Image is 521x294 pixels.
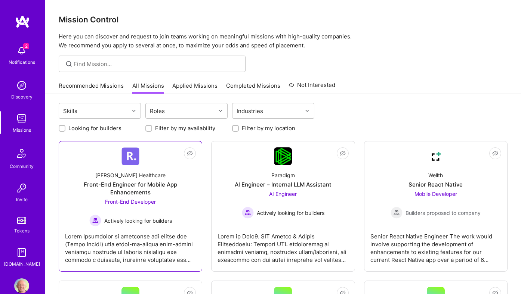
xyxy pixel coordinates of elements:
div: Paradigm [271,171,295,179]
div: Notifications [9,58,35,66]
span: Actively looking for builders [104,217,172,225]
img: Invite [14,181,29,196]
div: Lorem Ipsumdolor si ametconse adi elitse doe (Tempo Incidi) utla etdol-ma-aliqua enim-admini veni... [65,226,196,264]
img: Actively looking for builders [89,215,101,226]
div: Front-End Engineer for Mobile App Enhancements [65,181,196,196]
a: Company LogoParadigmAI Engineer – Internal LLM AssistantAI Engineer Actively looking for builders... [218,147,348,265]
img: Company Logo [274,147,292,165]
div: Senior React Native Engineer The work would involve supporting the development of enhancements to... [370,226,501,264]
span: Builders proposed to company [406,209,481,217]
a: User Avatar [12,278,31,293]
span: 2 [23,43,29,49]
span: AI Engineer [269,191,297,197]
a: Not Interested [289,81,335,94]
img: logo [15,15,30,28]
img: Community [13,144,31,162]
img: tokens [17,217,26,224]
a: Completed Missions [226,82,280,94]
div: Missions [13,126,31,134]
i: icon Chevron [132,109,136,113]
img: guide book [14,245,29,260]
span: Actively looking for builders [257,209,324,217]
label: Filter by my location [242,124,295,132]
div: Industries [235,106,265,116]
a: Company Logo[PERSON_NAME] HealthcareFront-End Engineer for Mobile App EnhancementsFront-End Devel... [65,147,196,265]
img: Company Logo [121,147,139,165]
div: Skills [61,106,79,116]
i: icon EyeClosed [340,150,346,156]
img: Company Logo [427,147,445,165]
label: Filter by my availability [155,124,215,132]
a: Recommended Missions [59,82,124,94]
label: Looking for builders [68,124,121,132]
img: bell [14,43,29,58]
img: Actively looking for builders [242,207,254,219]
a: Applied Missions [172,82,218,94]
span: Front-End Developer [105,198,156,205]
div: Senior React Native [409,181,463,188]
img: discovery [14,78,29,93]
div: Roles [148,106,167,116]
i: icon Chevron [305,109,309,113]
div: Wellth [428,171,443,179]
div: Invite [16,196,28,203]
i: icon Chevron [219,109,222,113]
i: icon EyeClosed [187,150,193,156]
div: Tokens [14,227,30,235]
img: User Avatar [14,278,29,293]
a: All Missions [132,82,164,94]
a: Company LogoWellthSenior React NativeMobile Developer Builders proposed to companyBuilders propos... [370,147,501,265]
div: Lorem ip Dolo9. SIT Ametco & Adipis Elitseddoeiu: Tempori UTL etdoloremag al enimadmi veniamq, no... [218,226,348,264]
i: icon SearchGrey [65,60,73,68]
img: Builders proposed to company [391,207,403,219]
div: [PERSON_NAME] Healthcare [95,171,166,179]
img: teamwork [14,111,29,126]
div: [DOMAIN_NAME] [4,260,40,268]
h3: Mission Control [59,15,508,24]
div: Discovery [11,93,33,101]
p: Here you can discover and request to join teams working on meaningful missions with high-quality ... [59,32,508,50]
i: icon EyeClosed [492,150,498,156]
input: Find Mission... [74,60,240,68]
div: AI Engineer – Internal LLM Assistant [235,181,332,188]
span: Mobile Developer [414,191,457,197]
div: Community [10,162,34,170]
